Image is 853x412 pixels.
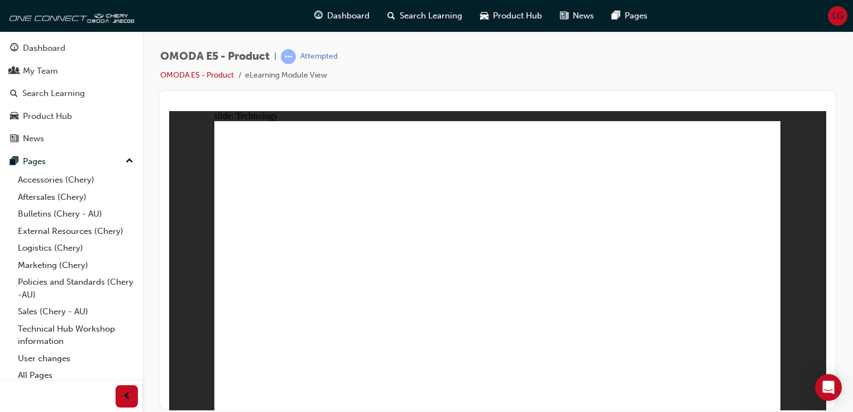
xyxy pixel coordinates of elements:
span: news-icon [10,134,18,144]
a: Technical Hub Workshop information [13,320,138,350]
span: search-icon [387,9,395,23]
a: guage-iconDashboard [305,4,378,27]
button: LG [828,6,847,26]
a: news-iconNews [551,4,603,27]
a: search-iconSearch Learning [378,4,471,27]
div: Attempted [300,51,338,62]
a: All Pages [13,367,138,384]
span: | [274,50,276,63]
a: Accessories (Chery) [13,171,138,189]
a: OMODA E5 - Product [160,70,234,80]
span: Dashboard [327,9,370,22]
a: User changes [13,350,138,367]
span: pages-icon [10,157,18,167]
span: Product Hub [493,9,542,22]
span: guage-icon [10,44,18,54]
a: Bulletins (Chery - AU) [13,205,138,223]
a: Product Hub [4,106,138,127]
a: Policies and Standards (Chery -AU) [13,274,138,303]
button: Pages [4,151,138,172]
span: Search Learning [400,9,462,22]
span: up-icon [126,154,133,169]
span: guage-icon [314,9,323,23]
div: Dashboard [23,42,65,55]
span: News [573,9,594,22]
span: pages-icon [612,9,620,23]
a: Dashboard [4,38,138,59]
a: Aftersales (Chery) [13,189,138,206]
a: My Team [4,61,138,82]
a: Search Learning [4,83,138,104]
a: car-iconProduct Hub [471,4,551,27]
span: LG [832,9,843,22]
div: Search Learning [22,87,85,100]
div: News [23,132,44,145]
span: learningRecordVerb_ATTEMPT-icon [281,49,296,64]
a: pages-iconPages [603,4,656,27]
button: DashboardMy TeamSearch LearningProduct HubNews [4,36,138,151]
div: My Team [23,65,58,78]
a: External Resources (Chery) [13,223,138,240]
img: oneconnect [6,4,134,27]
span: search-icon [10,89,18,99]
a: Marketing (Chery) [13,257,138,274]
li: eLearning Module View [245,69,327,82]
span: Pages [625,9,648,22]
span: car-icon [10,112,18,122]
span: OMODA E5 - Product [160,50,270,63]
div: Pages [23,155,46,168]
span: prev-icon [123,390,131,404]
div: Product Hub [23,110,72,123]
span: car-icon [480,9,488,23]
span: people-icon [10,66,18,76]
div: Open Intercom Messenger [815,374,842,401]
a: Logistics (Chery) [13,239,138,257]
a: Sales (Chery - AU) [13,303,138,320]
a: News [4,128,138,149]
span: news-icon [560,9,568,23]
